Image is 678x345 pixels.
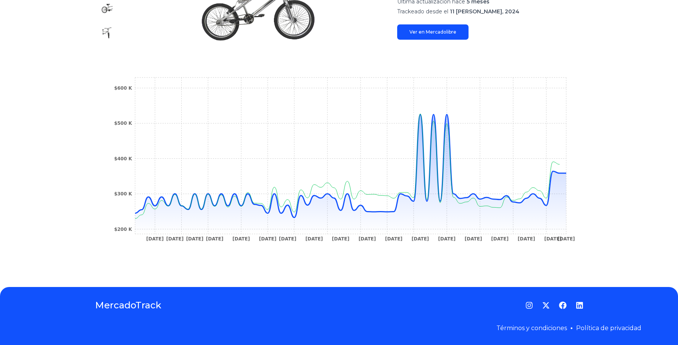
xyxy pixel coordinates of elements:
[114,156,132,161] tspan: $400 K
[101,2,113,15] img: BMX Fire Bird Freestyle R20 1v frenos v-brakes color cromado/negro
[114,85,132,91] tspan: $600 K
[114,227,132,232] tspan: $200 K
[206,236,223,242] tspan: [DATE]
[542,301,550,309] a: Twitter
[576,301,583,309] a: LinkedIn
[464,236,482,242] tspan: [DATE]
[358,236,376,242] tspan: [DATE]
[114,191,132,197] tspan: $300 K
[114,121,132,126] tspan: $500 K
[101,27,113,39] img: BMX Fire Bird Freestyle R20 1v frenos v-brakes color cromado/negro
[525,301,533,309] a: Instagram
[450,8,519,15] span: 11 [PERSON_NAME], 2024
[438,236,456,242] tspan: [DATE]
[332,236,349,242] tspan: [DATE]
[397,8,448,15] span: Trackeado desde el
[557,236,575,242] tspan: [DATE]
[491,236,509,242] tspan: [DATE]
[259,236,276,242] tspan: [DATE]
[544,236,562,242] tspan: [DATE]
[186,236,203,242] tspan: [DATE]
[397,24,469,40] a: Ver en Mercadolibre
[559,301,567,309] a: Facebook
[166,236,184,242] tspan: [DATE]
[146,236,164,242] tspan: [DATE]
[279,236,296,242] tspan: [DATE]
[411,236,429,242] tspan: [DATE]
[576,324,641,332] a: Política de privacidad
[95,299,161,311] a: MercadoTrack
[517,236,535,242] tspan: [DATE]
[232,236,250,242] tspan: [DATE]
[496,324,567,332] a: Términos y condiciones
[305,236,323,242] tspan: [DATE]
[385,236,403,242] tspan: [DATE]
